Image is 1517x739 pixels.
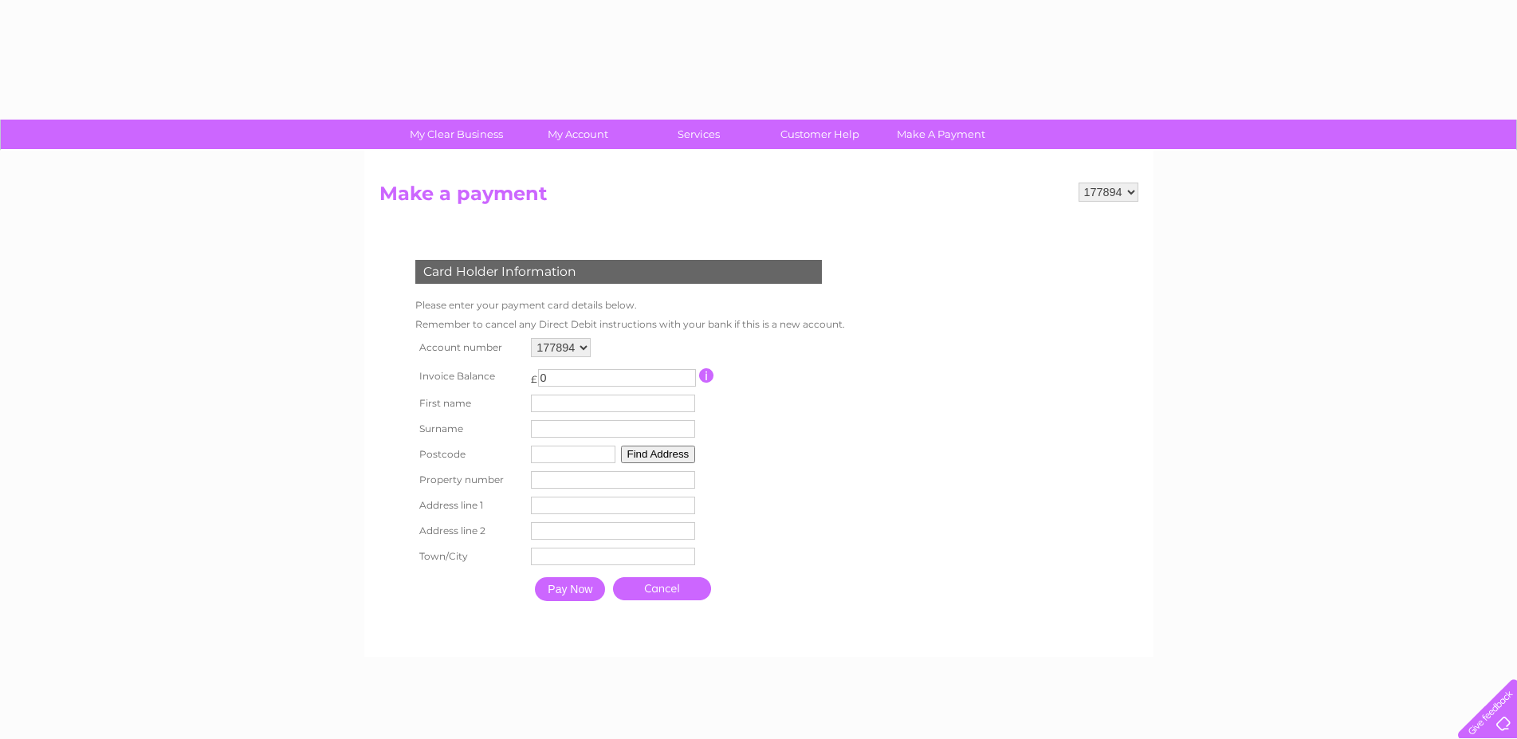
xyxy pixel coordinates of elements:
[379,183,1138,213] h2: Make a payment
[411,315,849,334] td: Remember to cancel any Direct Debit instructions with your bank if this is a new account.
[531,365,537,385] td: £
[535,577,605,601] input: Pay Now
[411,544,528,569] th: Town/City
[411,518,528,544] th: Address line 2
[411,467,528,493] th: Property number
[411,493,528,518] th: Address line 1
[699,368,714,383] input: Information
[415,260,822,284] div: Card Holder Information
[875,120,1007,149] a: Make A Payment
[754,120,886,149] a: Customer Help
[411,334,528,361] th: Account number
[411,391,528,416] th: First name
[411,296,849,315] td: Please enter your payment card details below.
[411,416,528,442] th: Surname
[621,446,696,463] button: Find Address
[613,577,711,600] a: Cancel
[411,442,528,467] th: Postcode
[411,361,528,391] th: Invoice Balance
[633,120,764,149] a: Services
[391,120,522,149] a: My Clear Business
[512,120,643,149] a: My Account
